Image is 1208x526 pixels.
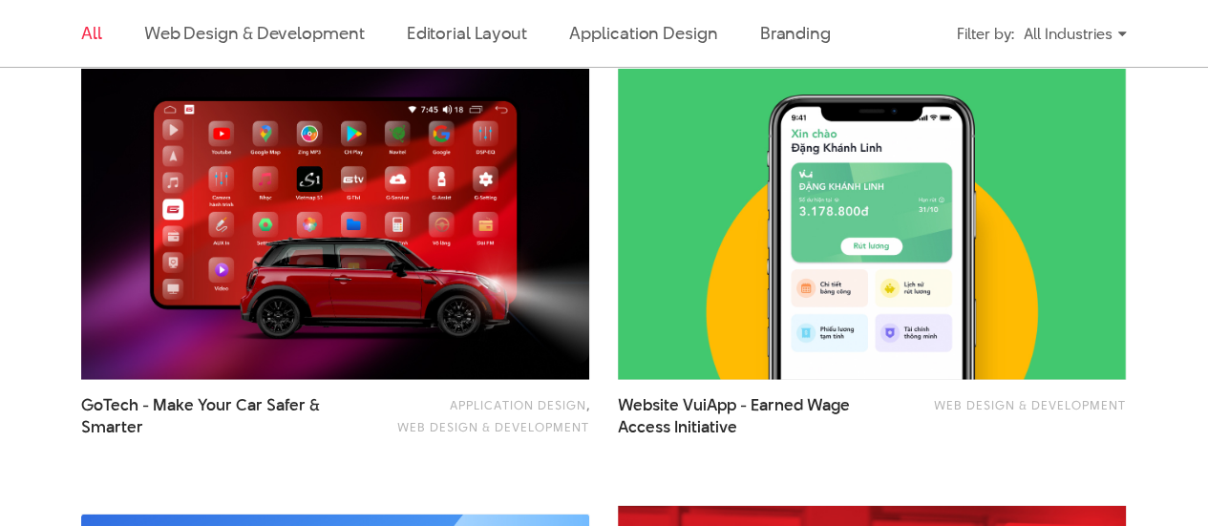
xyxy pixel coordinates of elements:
[618,394,898,438] span: Website VuiApp - Earned Wage
[397,418,589,435] a: Web Design & Development
[144,21,365,45] a: Web Design & Development
[618,394,898,438] a: Website VuiApp - Earned WageAccess Initiative
[81,40,589,380] img: Giao diện GoTech - Make Your Car Safer & Smarter
[81,394,361,438] a: GoTech - Make Your Car Safer &Smarter
[386,394,589,437] div: ,
[569,21,717,45] a: Application Design
[81,416,143,438] span: Smarter
[957,17,1014,51] div: Filter by:
[1024,17,1127,51] div: All Industries
[618,416,737,438] span: Access Initiative
[450,396,586,413] a: Application Design
[618,40,1126,380] img: website VuiApp - Sáng kiến chi lương linh hoạt
[81,394,361,438] span: GoTech - Make Your Car Safer &
[81,21,102,45] a: All
[934,396,1126,413] a: Web Design & Development
[760,21,831,45] a: Branding
[407,21,528,45] a: Editorial Layout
